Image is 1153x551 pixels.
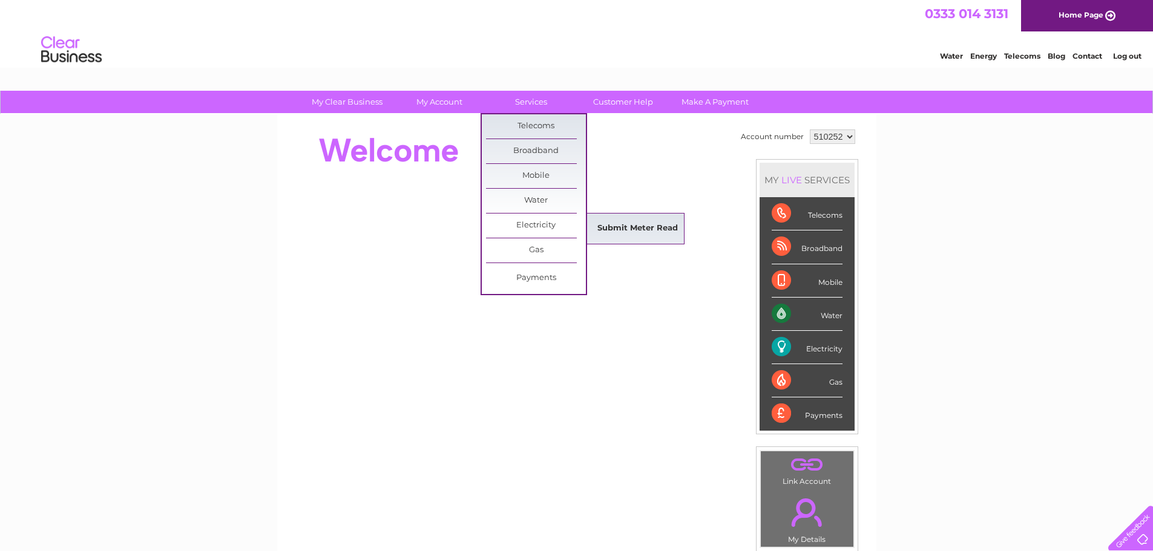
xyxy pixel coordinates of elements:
div: Gas [772,364,843,397]
a: My Clear Business [297,91,397,113]
div: Payments [772,397,843,430]
img: logo.png [41,31,102,68]
a: Payments [486,266,586,290]
div: Electricity [772,331,843,364]
a: . [764,491,850,533]
a: Telecoms [1004,51,1040,60]
div: Mobile [772,264,843,298]
div: LIVE [779,174,804,186]
td: My Details [760,488,854,547]
a: 0333 014 3131 [925,6,1008,21]
a: . [764,454,850,475]
a: Water [940,51,963,60]
a: Log out [1113,51,1142,60]
div: Broadband [772,230,843,264]
a: Services [481,91,581,113]
a: Gas [486,238,586,262]
div: MY SERVICES [760,163,855,197]
div: Telecoms [772,197,843,230]
a: Submit Meter Read [588,217,688,241]
a: Contact [1073,51,1102,60]
td: Link Account [760,451,854,489]
a: Blog [1048,51,1065,60]
a: Water [486,189,586,213]
a: My Account [389,91,489,113]
a: Mobile [486,164,586,188]
td: Account number [738,126,807,147]
a: Make A Payment [665,91,765,113]
a: Electricity [486,214,586,238]
div: Water [772,298,843,331]
div: Clear Business is a trading name of Verastar Limited (registered in [GEOGRAPHIC_DATA] No. 3667643... [291,7,863,59]
a: Customer Help [573,91,673,113]
a: Broadband [486,139,586,163]
a: Telecoms [486,114,586,139]
a: Energy [970,51,997,60]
